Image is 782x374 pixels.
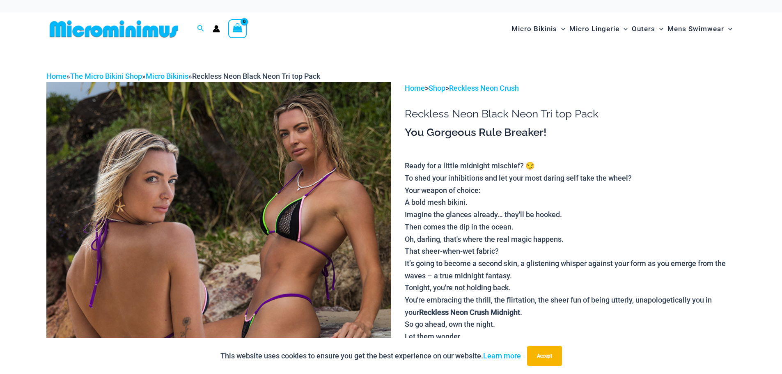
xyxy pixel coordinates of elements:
[213,25,220,32] a: Account icon link
[419,308,520,317] b: Reckless Neon Crush Midnight
[619,18,628,39] span: Menu Toggle
[429,84,445,92] a: Shop
[192,72,320,80] span: Reckless Neon Black Neon Tri top Pack
[228,19,247,38] a: View Shopping Cart, empty
[405,160,736,367] p: Ready for a little midnight mischief? 😏 To shed your inhibitions and let your most daring self ta...
[630,16,665,41] a: OutersMenu ToggleMenu Toggle
[508,15,736,43] nav: Site Navigation
[220,350,521,362] p: This website uses cookies to ensure you get the best experience on our website.
[527,346,562,366] button: Accept
[405,126,736,140] h3: You Gorgeous Rule Breaker!
[46,20,181,38] img: MM SHOP LOGO FLAT
[483,351,521,360] a: Learn more
[632,18,655,39] span: Outers
[509,16,567,41] a: Micro BikinisMenu ToggleMenu Toggle
[449,84,519,92] a: Reckless Neon Crush
[46,72,320,80] span: » » »
[569,18,619,39] span: Micro Lingerie
[567,16,630,41] a: Micro LingerieMenu ToggleMenu Toggle
[46,72,67,80] a: Home
[667,18,724,39] span: Mens Swimwear
[511,18,557,39] span: Micro Bikinis
[557,18,565,39] span: Menu Toggle
[405,82,736,94] p: > >
[724,18,732,39] span: Menu Toggle
[655,18,663,39] span: Menu Toggle
[197,24,204,34] a: Search icon link
[405,84,425,92] a: Home
[665,16,734,41] a: Mens SwimwearMenu ToggleMenu Toggle
[405,108,736,120] h1: Reckless Neon Black Neon Tri top Pack
[146,72,188,80] a: Micro Bikinis
[70,72,142,80] a: The Micro Bikini Shop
